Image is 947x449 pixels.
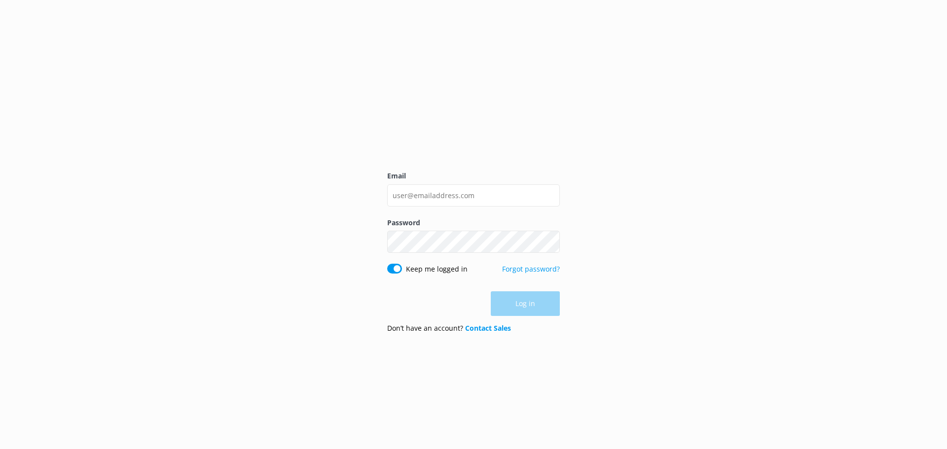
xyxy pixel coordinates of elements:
a: Forgot password? [502,264,560,274]
label: Password [387,217,560,228]
p: Don’t have an account? [387,323,511,334]
label: Email [387,171,560,181]
label: Keep me logged in [406,264,468,275]
a: Contact Sales [465,323,511,333]
input: user@emailaddress.com [387,184,560,207]
button: Show password [540,232,560,252]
